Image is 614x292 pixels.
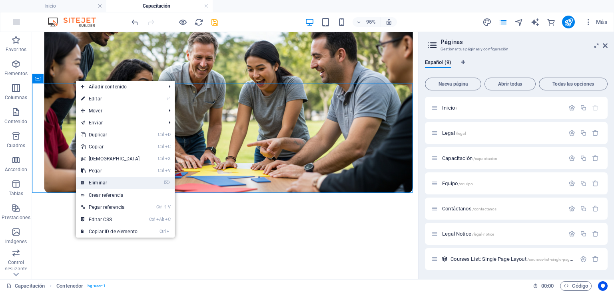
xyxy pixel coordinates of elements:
div: Este diseño se usa como una plantilla para todos los elementos (como por ejemplo un post de un bl... [441,256,448,262]
i: Guardar (Ctrl+S) [210,18,219,27]
p: Prestaciones [2,214,30,221]
i: Ctrl [158,156,164,161]
p: Cuadros [7,142,26,149]
button: Todas las opciones [539,78,608,90]
div: Duplicar [580,155,587,162]
i: ⏎ [167,96,170,101]
a: CtrlCCopiar [76,141,145,153]
span: /legal-notice [472,232,494,236]
div: Eliminar [592,155,599,162]
div: Duplicar [580,205,587,212]
nav: breadcrumb [56,281,106,291]
span: Equipo [442,180,473,186]
span: Haz clic para abrir la página [442,105,457,111]
div: Capacitación/capacitacion [440,156,564,161]
i: Diseño (Ctrl+Alt+Y) [482,18,492,27]
button: navigator [514,17,524,27]
div: Inicio/ [440,105,564,110]
span: Mover [76,105,163,117]
div: Legal Notice/legal-notice [440,231,564,236]
span: / [456,106,457,110]
div: Eliminar [592,205,599,212]
span: Haz clic para abrir la página [442,231,494,237]
i: Al redimensionar, ajustar el nivel de zoom automáticamente para ajustarse al dispositivo elegido. [385,18,393,26]
i: V [165,168,171,173]
span: /legal [456,131,466,136]
span: Haz clic para seleccionar y doble clic para editar [56,281,83,291]
span: Haz clic para abrir la página [442,206,496,212]
span: Haz clic para abrir la página [451,256,584,262]
button: text_generator [530,17,540,27]
button: 95% [353,17,381,27]
div: Eliminar [592,230,599,237]
button: Código [560,281,592,291]
h6: 95% [365,17,377,27]
i: AI Writer [530,18,540,27]
i: Comercio [546,18,556,27]
i: V [168,204,170,210]
a: Enviar [76,117,163,129]
div: Duplicar [580,230,587,237]
a: CtrlAltCEditar CSS [76,214,145,226]
a: ⏎Editar [76,93,145,105]
p: Tablas [9,190,24,197]
button: design [482,17,492,27]
a: CtrlDDuplicar [76,129,145,141]
img: Editor Logo [46,17,106,27]
i: Ctrl [159,229,166,234]
div: Duplicar [580,180,587,187]
i: Páginas (Ctrl+Alt+S) [498,18,508,27]
span: Añadir contenido [76,81,163,93]
span: Más [584,18,607,26]
p: Accordion [5,166,27,173]
p: Contenido [4,118,27,125]
button: pages [498,17,508,27]
span: . bg-user-1 [86,281,106,291]
div: Configuración [568,180,575,187]
span: /contactanos [472,207,497,211]
div: Duplicar [580,130,587,136]
p: Elementos [4,70,28,77]
div: Pestañas de idiomas [425,59,608,74]
i: Publicar [564,18,573,27]
i: Volver a cargar página [194,18,203,27]
span: /courses-list-single-page-layout [527,257,584,262]
span: Haz clic para abrir la página [442,130,466,136]
button: save [210,17,219,27]
i: Ctrl [158,132,164,137]
button: Abrir todas [484,78,536,90]
p: Columnas [5,94,28,101]
div: Eliminar [592,256,599,262]
i: Deshacer: Eliminar elementos (Ctrl+Z) [130,18,140,27]
button: Usercentrics [598,281,608,291]
div: Courses List: Single Page Layout/courses-list-single-page-layout [448,256,576,262]
span: /equipo [459,182,473,186]
button: undo [130,17,140,27]
span: Nueva página [429,82,478,86]
i: Ctrl [149,217,155,222]
a: CtrlVPegar [76,165,145,177]
i: ⇧ [163,204,167,210]
i: Ctrl [158,168,164,173]
p: Favoritos [6,46,26,53]
i: C [165,144,171,149]
a: CtrlICopiar ID de elemento [76,226,145,238]
button: commerce [546,17,556,27]
span: Código [564,281,588,291]
i: X [165,156,171,161]
button: Nueva página [425,78,481,90]
span: Abrir todas [488,82,532,86]
i: D [165,132,171,137]
span: 00 00 [541,281,554,291]
div: Eliminar [592,130,599,136]
div: Configuración [580,256,587,262]
div: Contáctanos/contactanos [440,206,564,211]
div: Configuración [568,104,575,111]
a: Haz clic para cancelar la selección y doble clic para abrir páginas [6,281,45,291]
button: publish [562,16,575,28]
a: ⌦Eliminar [76,177,145,189]
div: Eliminar [592,180,599,187]
i: C [165,217,171,222]
button: Haz clic para salir del modo de previsualización y seguir editando [178,17,187,27]
div: Legal/legal [440,130,564,136]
